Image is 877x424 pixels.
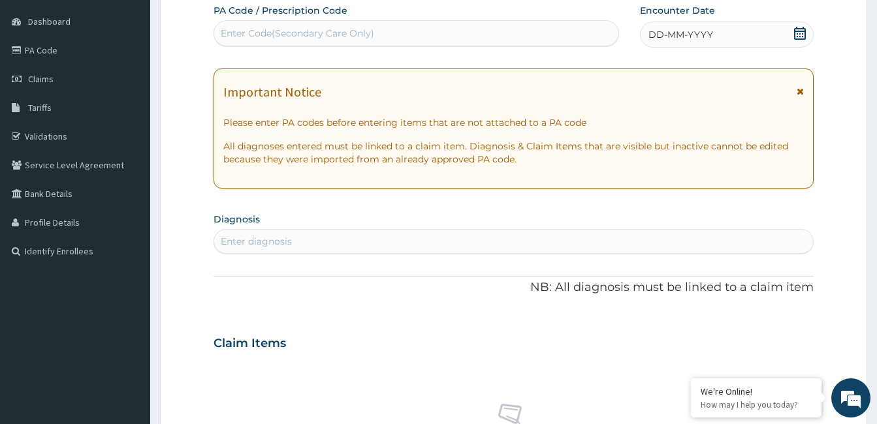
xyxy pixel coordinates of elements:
label: Encounter Date [640,4,715,17]
p: All diagnoses entered must be linked to a claim item. Diagnosis & Claim Items that are visible bu... [223,140,804,166]
span: Claims [28,73,54,85]
span: DD-MM-YYYY [648,28,713,41]
h3: Claim Items [214,337,286,351]
div: Minimize live chat window [214,7,246,38]
p: NB: All diagnosis must be linked to a claim item [214,279,814,296]
div: We're Online! [701,386,812,397]
h1: Important Notice [223,85,321,99]
span: Dashboard [28,16,71,27]
div: Enter Code(Secondary Care Only) [221,27,374,40]
p: Please enter PA codes before entering items that are not attached to a PA code [223,116,804,129]
p: How may I help you today? [701,399,812,410]
label: Diagnosis [214,213,260,226]
span: We're online! [76,129,180,260]
img: d_794563401_company_1708531726252_794563401 [24,65,53,98]
div: Chat with us now [68,73,219,90]
label: PA Code / Prescription Code [214,4,347,17]
textarea: Type your message and hit 'Enter' [7,284,249,330]
div: Enter diagnosis [221,235,292,248]
span: Tariffs [28,102,52,114]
